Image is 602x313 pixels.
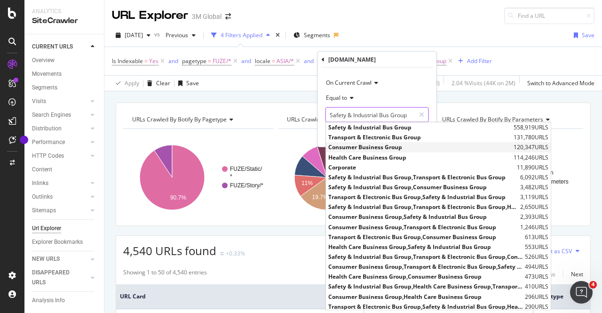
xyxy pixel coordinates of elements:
[328,242,523,250] span: Health Care Business Group,Safety & Industrial Bus Group
[328,183,518,191] span: Safety & Industrial Bus Group,Consumer Business Group
[582,31,594,39] div: Save
[301,180,313,186] text: 11%
[326,79,372,87] span: On Current Crawl
[328,302,523,310] span: Transport & Electronic Bus Group,Safety & Industrial Bus Group,Health Care Business Group
[589,281,597,289] span: 4
[312,194,328,201] text: 19.7%
[277,55,294,68] span: ASIA/*
[112,28,154,43] button: [DATE]
[514,123,548,131] span: 558,919 URLS
[523,76,594,91] button: Switch to Advanced Mode
[170,194,186,201] text: 90.7%
[328,292,523,300] span: Consumer Business Group,Health Care Business Group
[517,163,548,171] span: 11,890 URLS
[225,13,231,20] div: arrow-right-arrow-left
[32,8,96,16] div: Analytics
[32,224,61,233] div: Url Explorer
[241,57,251,65] div: and
[32,165,97,175] a: Content
[440,112,575,127] h4: URLs Crawled By Botify By parameters
[112,76,139,91] button: Apply
[132,115,227,123] span: URLs Crawled By Botify By pagetype
[32,83,57,93] div: Segments
[149,55,158,68] span: Yes
[304,57,314,65] div: and
[32,268,79,288] div: DISAPPEARED URLS
[328,153,511,161] span: Health Care Business Group
[32,56,97,65] a: Overview
[207,28,274,43] button: 4 Filters Applied
[32,178,88,188] a: Inlinks
[32,96,88,106] a: Visits
[32,137,65,147] div: Performance
[32,296,65,305] div: Analysis Info
[32,83,97,93] a: Segments
[504,8,594,24] input: Find a URL
[520,173,548,181] span: 6,092 URLS
[525,263,548,271] span: 494 URLS
[536,247,572,255] div: Export as CSV
[208,57,211,65] span: =
[527,79,594,87] div: Switch to Advanced Mode
[174,76,199,91] button: Save
[540,178,569,185] text: parameters
[32,237,83,247] div: Explorer Bookmarks
[442,115,543,123] span: URLs Crawled By Botify By parameters
[112,8,188,24] div: URL Explorer
[32,206,56,216] div: Sitemaps
[571,268,583,280] button: Next
[168,57,178,65] div: and
[525,292,548,300] span: 296 URLS
[154,30,162,38] span: vs
[467,57,492,65] div: Add Filter
[32,56,55,65] div: Overview
[192,12,222,21] div: 3M Global
[328,163,515,171] span: Corporate
[241,56,251,65] button: and
[162,31,188,39] span: Previous
[570,281,593,304] iframe: Intercom live chat
[32,268,88,288] a: DISAPPEARED URLS
[32,42,88,52] a: CURRENT URLS
[162,28,199,43] button: Previous
[32,206,88,216] a: Sitemaps
[32,124,88,134] a: Distribution
[328,213,518,221] span: Consumer Business Group,Safety & Industrial Bus Group
[514,153,548,161] span: 114,246 URLS
[451,79,515,87] div: 2.04 % Visits ( 44K on 2M )
[32,178,48,188] div: Inlinks
[32,224,97,233] a: Url Explorer
[537,292,568,301] span: pagetype
[290,28,334,43] button: Segments
[220,252,224,255] img: Equal
[32,69,97,79] a: Movements
[328,193,518,201] span: Transport & Electronic Bus Group,Safety & Industrial Bus Group
[32,137,88,147] a: Performance
[570,28,594,43] button: Save
[32,237,97,247] a: Explorer Bookmarks
[525,242,548,250] span: 553 URLS
[525,302,548,310] span: 290 URLS
[304,31,330,39] span: Segments
[32,192,88,202] a: Outlinks
[278,136,426,218] svg: A chart.
[328,56,376,64] div: [DOMAIN_NAME]
[525,282,548,290] span: 410 URLS
[130,112,265,127] h4: URLs Crawled By Botify By pagetype
[32,110,88,120] a: Search Engines
[32,192,53,202] div: Outlinks
[525,233,548,241] span: 613 URLS
[525,253,548,261] span: 526 URLS
[304,56,314,65] button: and
[285,112,420,127] h4: URLs Crawled By Botify By locale
[123,136,271,218] svg: A chart.
[120,292,353,301] span: URL Card
[123,268,207,280] div: Showing 1 to 50 of 4,540 entries
[272,57,275,65] span: =
[123,243,216,258] span: 4,540 URLs found
[32,254,60,264] div: NEW URLS
[322,130,351,139] button: Cancel
[328,223,518,231] span: Consumer Business Group,Transport & Electronic Bus Group
[32,42,73,52] div: CURRENT URLS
